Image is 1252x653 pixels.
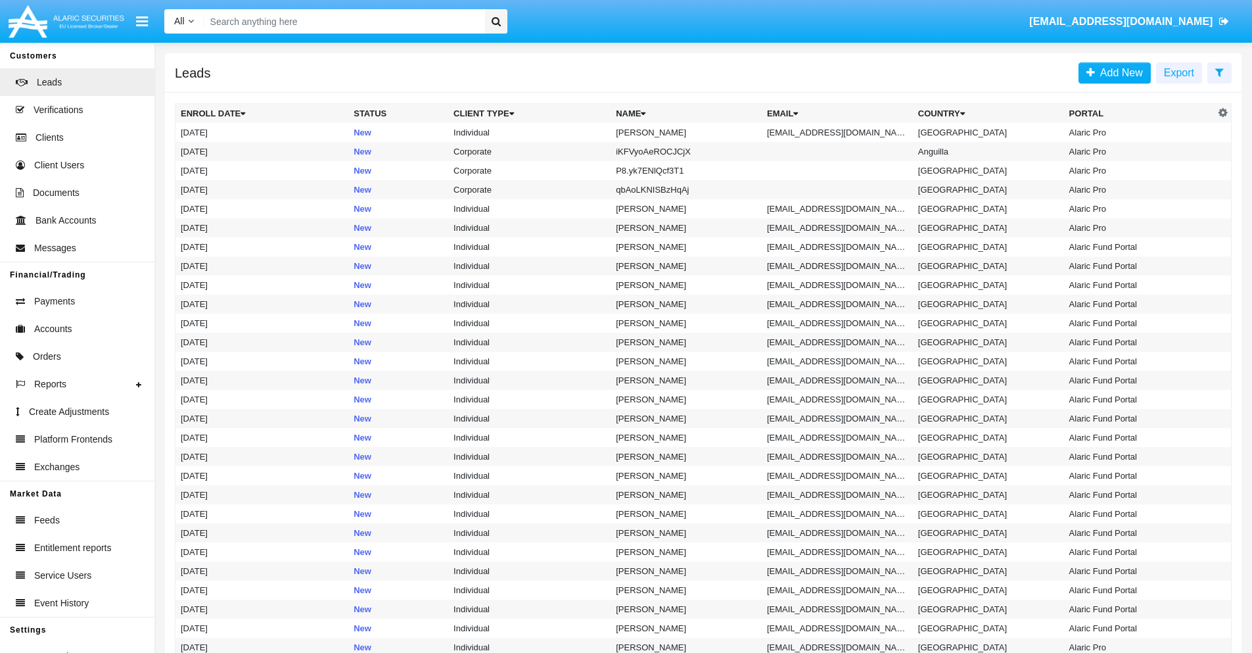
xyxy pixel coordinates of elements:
td: Individual [448,237,611,256]
td: [PERSON_NAME] [611,581,762,600]
td: Individual [448,390,611,409]
td: Alaric Fund Portal [1064,523,1215,543]
td: New [348,199,448,218]
td: [GEOGRAPHIC_DATA] [913,218,1064,237]
td: [EMAIL_ADDRESS][DOMAIN_NAME] [762,485,913,504]
span: Service Users [34,569,91,583]
td: New [348,466,448,485]
td: [EMAIL_ADDRESS][DOMAIN_NAME] [762,504,913,523]
td: [DATE] [175,276,349,295]
td: [PERSON_NAME] [611,447,762,466]
td: Alaric Fund Portal [1064,371,1215,390]
td: [DATE] [175,562,349,581]
td: [EMAIL_ADDRESS][DOMAIN_NAME] [762,390,913,409]
td: [GEOGRAPHIC_DATA] [913,428,1064,447]
td: Alaric Fund Portal [1064,581,1215,600]
td: Corporate [448,142,611,161]
span: Leads [37,76,62,89]
td: Alaric Pro [1064,142,1215,161]
td: New [348,314,448,333]
td: [DATE] [175,142,349,161]
td: Alaric Fund Portal [1064,485,1215,504]
td: [EMAIL_ADDRESS][DOMAIN_NAME] [762,371,913,390]
td: qbAoLKNISBzHqAj [611,180,762,199]
td: Individual [448,333,611,352]
td: Individual [448,199,611,218]
td: [EMAIL_ADDRESS][DOMAIN_NAME] [762,123,913,142]
td: New [348,352,448,371]
td: [DATE] [175,161,349,180]
span: Orders [33,350,61,364]
td: [DATE] [175,485,349,504]
span: Feeds [34,514,60,527]
td: Alaric Pro [1064,161,1215,180]
td: Alaric Fund Portal [1064,447,1215,466]
span: Verifications [34,103,83,117]
td: [DATE] [175,428,349,447]
a: [EMAIL_ADDRESS][DOMAIN_NAME] [1023,3,1236,40]
td: [EMAIL_ADDRESS][DOMAIN_NAME] [762,428,913,447]
td: Alaric Fund Portal [1064,619,1215,638]
td: [DATE] [175,352,349,371]
td: [GEOGRAPHIC_DATA] [913,276,1064,295]
td: Individual [448,543,611,562]
td: New [348,371,448,390]
span: [EMAIL_ADDRESS][DOMAIN_NAME] [1029,16,1213,27]
td: [PERSON_NAME] [611,523,762,543]
td: [PERSON_NAME] [611,504,762,523]
td: Alaric Fund Portal [1064,390,1215,409]
span: Platform Frontends [34,433,112,447]
a: All [164,14,204,28]
span: Reports [34,377,66,391]
td: [GEOGRAPHIC_DATA] [913,581,1064,600]
td: [GEOGRAPHIC_DATA] [913,333,1064,352]
td: Alaric Fund Portal [1064,295,1215,314]
td: Individual [448,371,611,390]
td: Alaric Pro [1064,180,1215,199]
td: [GEOGRAPHIC_DATA] [913,562,1064,581]
td: Alaric Fund Portal [1064,352,1215,371]
td: [GEOGRAPHIC_DATA] [913,199,1064,218]
td: [GEOGRAPHIC_DATA] [913,161,1064,180]
th: Status [348,104,448,124]
td: Alaric Fund Portal [1064,543,1215,562]
td: New [348,161,448,180]
td: Individual [448,447,611,466]
td: Corporate [448,161,611,180]
td: New [348,504,448,523]
td: Alaric Pro [1064,123,1215,142]
td: [GEOGRAPHIC_DATA] [913,523,1064,543]
td: Individual [448,123,611,142]
span: All [174,16,185,26]
td: Individual [448,619,611,638]
td: Anguilla [913,142,1064,161]
td: [DATE] [175,543,349,562]
td: [GEOGRAPHIC_DATA] [913,466,1064,485]
td: [DATE] [175,390,349,409]
td: New [348,256,448,276]
td: Individual [448,352,611,371]
td: [PERSON_NAME] [611,218,762,237]
td: [PERSON_NAME] [611,390,762,409]
td: Individual [448,485,611,504]
td: [PERSON_NAME] [611,352,762,371]
td: [EMAIL_ADDRESS][DOMAIN_NAME] [762,237,913,256]
td: [PERSON_NAME] [611,543,762,562]
td: New [348,428,448,447]
td: [PERSON_NAME] [611,409,762,428]
td: [GEOGRAPHIC_DATA] [913,504,1064,523]
td: Individual [448,256,611,276]
td: [PERSON_NAME] [611,333,762,352]
td: [GEOGRAPHIC_DATA] [913,600,1064,619]
td: Individual [448,409,611,428]
td: [DATE] [175,600,349,619]
td: [DATE] [175,371,349,390]
span: Documents [33,186,80,200]
img: Logo image [7,2,126,41]
span: Messages [34,241,76,255]
td: Alaric Pro [1064,218,1215,237]
button: Export [1156,62,1202,84]
td: [PERSON_NAME] [611,276,762,295]
td: New [348,409,448,428]
th: Country [913,104,1064,124]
